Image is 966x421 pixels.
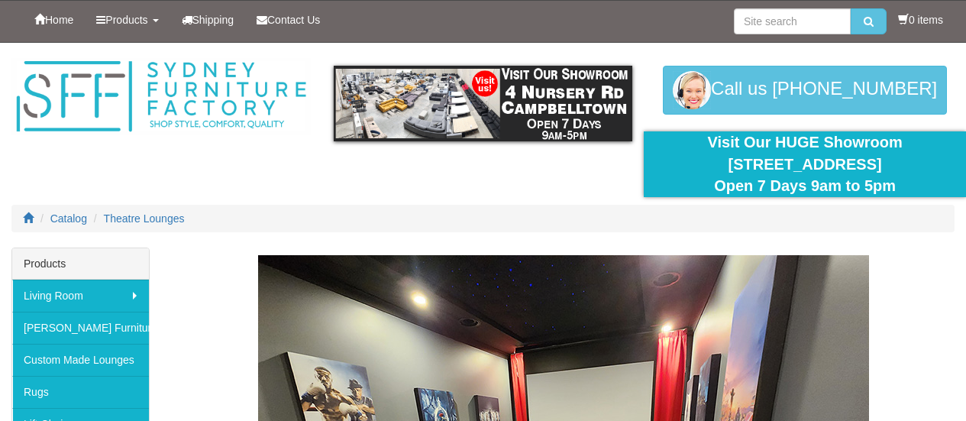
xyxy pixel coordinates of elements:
[170,1,246,39] a: Shipping
[85,1,170,39] a: Products
[104,212,185,225] a: Theatre Lounges
[898,12,943,28] li: 0 items
[245,1,331,39] a: Contact Us
[334,66,633,141] img: showroom.gif
[734,8,851,34] input: Site search
[12,344,149,376] a: Custom Made Lounges
[12,312,149,344] a: [PERSON_NAME] Furniture
[12,376,149,408] a: Rugs
[12,280,149,312] a: Living Room
[11,58,311,135] img: Sydney Furniture Factory
[192,14,234,26] span: Shipping
[50,212,87,225] a: Catalog
[12,248,149,280] div: Products
[23,1,85,39] a: Home
[267,14,320,26] span: Contact Us
[105,14,147,26] span: Products
[655,131,955,197] div: Visit Our HUGE Showroom [STREET_ADDRESS] Open 7 Days 9am to 5pm
[45,14,73,26] span: Home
